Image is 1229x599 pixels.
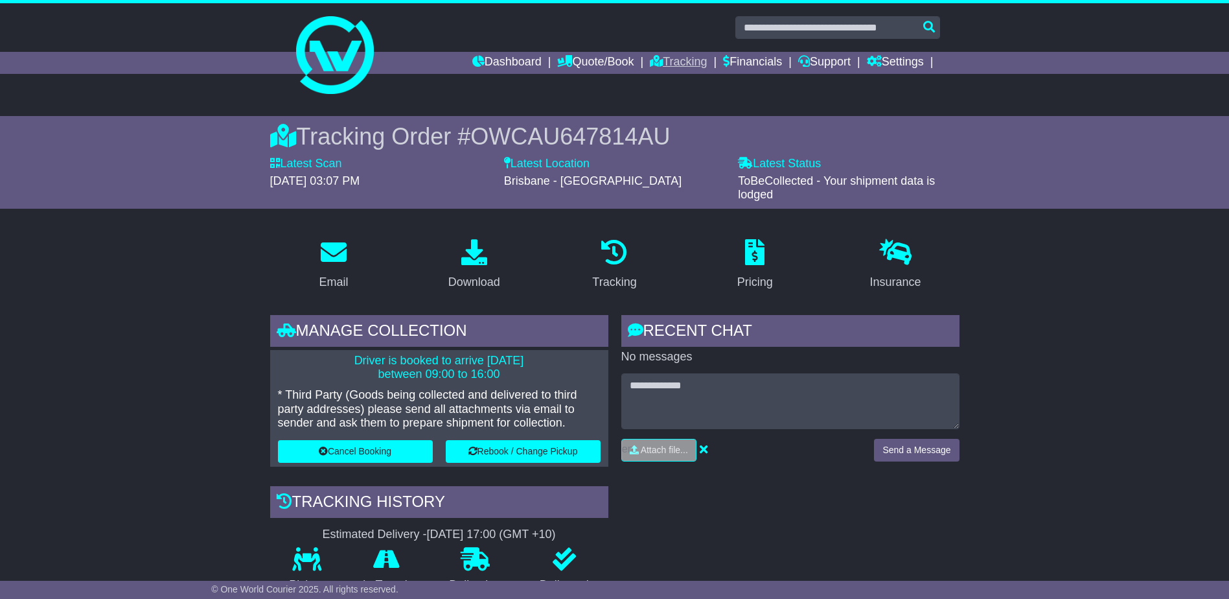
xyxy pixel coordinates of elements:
[343,578,430,593] p: In Transit
[278,440,433,463] button: Cancel Booking
[592,274,636,291] div: Tracking
[470,123,670,150] span: OWCAU647814AU
[862,235,930,296] a: Insurance
[310,235,356,296] a: Email
[430,578,521,593] p: Delivering
[270,174,360,187] span: [DATE] 03:07 PM
[440,235,509,296] a: Download
[448,274,500,291] div: Download
[446,440,601,463] button: Rebook / Change Pickup
[278,354,601,382] p: Driver is booked to arrive [DATE] between 09:00 to 16:00
[621,315,959,350] div: RECENT CHAT
[650,52,707,74] a: Tracking
[472,52,542,74] a: Dashboard
[723,52,782,74] a: Financials
[621,350,959,364] p: No messages
[504,174,682,187] span: Brisbane - [GEOGRAPHIC_DATA]
[270,123,959,150] div: Tracking Order #
[874,439,959,462] button: Send a Message
[737,274,773,291] div: Pricing
[738,157,821,171] label: Latest Status
[867,52,924,74] a: Settings
[278,388,601,430] p: * Third Party (Goods being collected and delivered to third party addresses) please send all atta...
[270,578,344,593] p: Pickup
[557,52,634,74] a: Quote/Book
[270,528,608,542] div: Estimated Delivery -
[870,274,921,291] div: Insurance
[270,486,608,521] div: Tracking history
[270,157,342,171] label: Latest Scan
[738,174,935,202] span: ToBeCollected - Your shipment data is lodged
[211,584,398,594] span: © One World Courier 2025. All rights reserved.
[504,157,590,171] label: Latest Location
[729,235,781,296] a: Pricing
[270,315,608,350] div: Manage collection
[520,578,608,593] p: Delivered
[319,274,348,291] div: Email
[798,52,851,74] a: Support
[584,235,645,296] a: Tracking
[427,528,556,542] div: [DATE] 17:00 (GMT +10)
